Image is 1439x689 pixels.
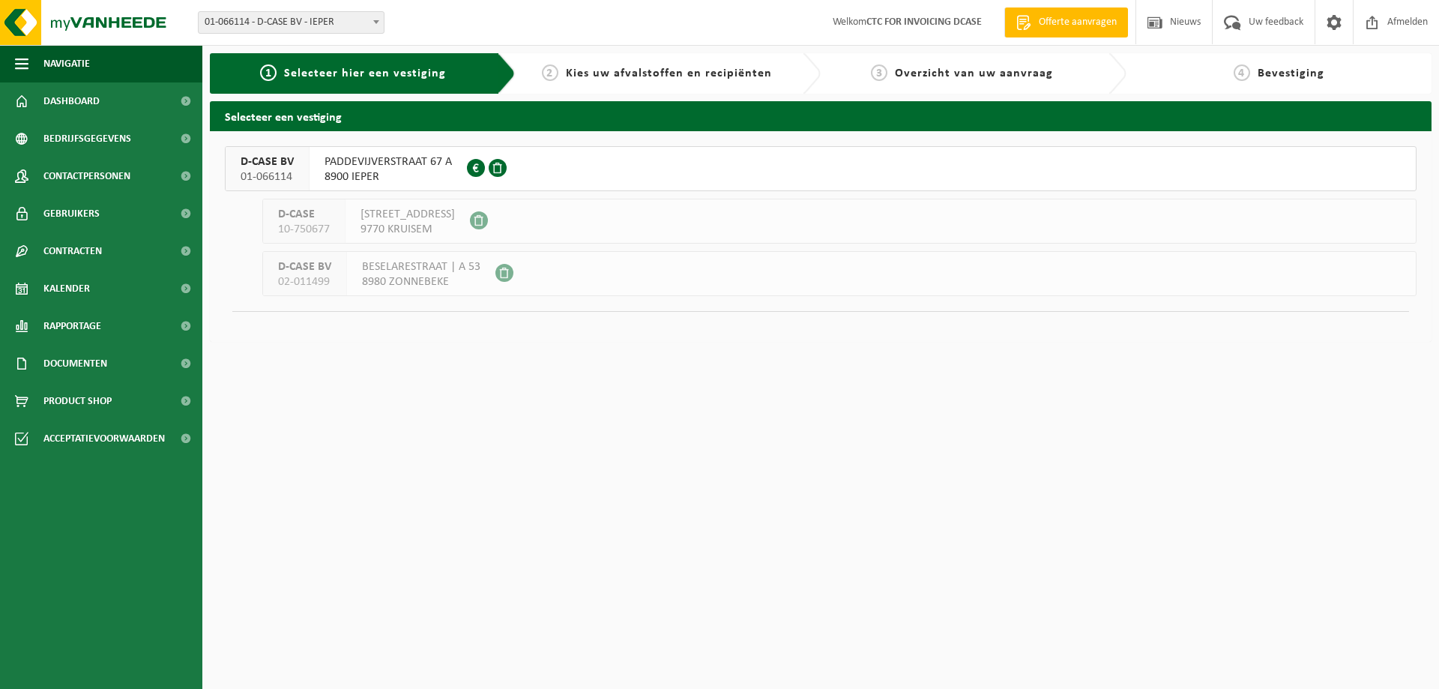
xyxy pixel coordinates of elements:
[199,12,384,33] span: 01-066114 - D-CASE BV - IEPER
[43,120,131,157] span: Bedrijfsgegevens
[542,64,558,81] span: 2
[362,274,480,289] span: 8980 ZONNEBEKE
[43,307,101,345] span: Rapportage
[895,67,1053,79] span: Overzicht van uw aanvraag
[278,274,331,289] span: 02-011499
[1234,64,1250,81] span: 4
[278,222,330,237] span: 10-750677
[360,222,455,237] span: 9770 KRUISEM
[43,345,107,382] span: Documenten
[278,259,331,274] span: D-CASE BV
[241,154,294,169] span: D-CASE BV
[566,67,772,79] span: Kies uw afvalstoffen en recipiënten
[871,64,887,81] span: 3
[241,169,294,184] span: 01-066114
[325,169,452,184] span: 8900 IEPER
[362,259,480,274] span: BESELARESTRAAT | A 53
[278,207,330,222] span: D-CASE
[198,11,384,34] span: 01-066114 - D-CASE BV - IEPER
[43,195,100,232] span: Gebruikers
[210,101,1432,130] h2: Selecteer een vestiging
[1258,67,1324,79] span: Bevestiging
[43,82,100,120] span: Dashboard
[1004,7,1128,37] a: Offerte aanvragen
[43,157,130,195] span: Contactpersonen
[225,146,1417,191] button: D-CASE BV 01-066114 PADDEVIJVERSTRAAT 67 A8900 IEPER
[43,232,102,270] span: Contracten
[1035,15,1120,30] span: Offerte aanvragen
[43,420,165,457] span: Acceptatievoorwaarden
[43,45,90,82] span: Navigatie
[866,16,982,28] strong: CTC FOR INVOICING DCASE
[360,207,455,222] span: [STREET_ADDRESS]
[325,154,452,169] span: PADDEVIJVERSTRAAT 67 A
[43,382,112,420] span: Product Shop
[260,64,277,81] span: 1
[43,270,90,307] span: Kalender
[284,67,446,79] span: Selecteer hier een vestiging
